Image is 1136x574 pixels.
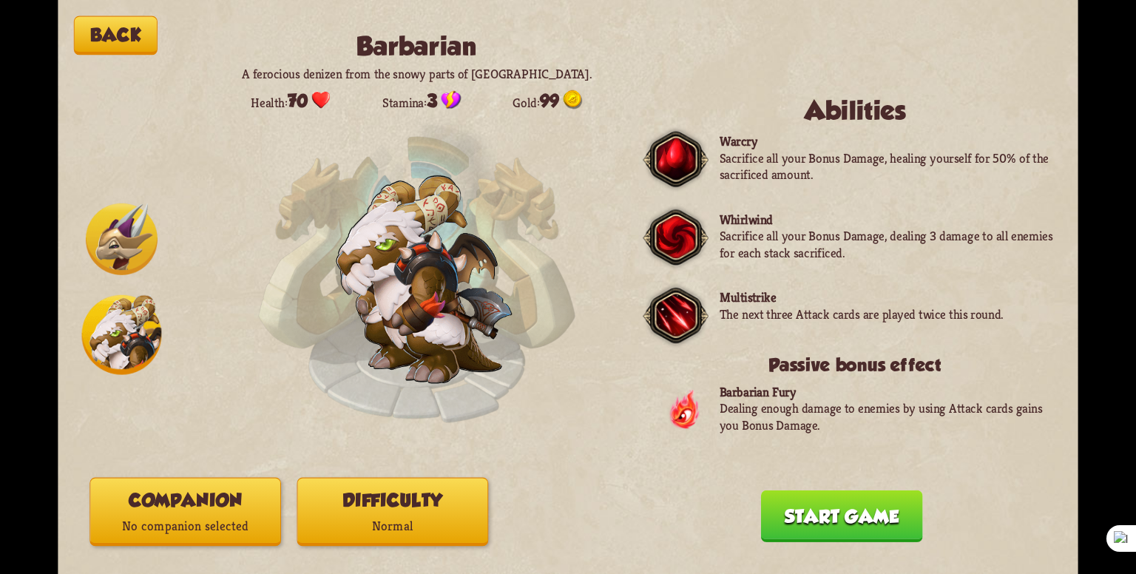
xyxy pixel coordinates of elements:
[90,513,280,538] p: No companion selected
[540,91,559,112] span: 99
[442,90,461,109] img: Stamina_Icon.png
[720,228,1055,261] p: Sacrifice all your Bonus Damage, dealing 3 damage to all enemies for each stack sacrificed.
[288,91,308,112] span: 70
[720,306,1004,323] p: The next three Attack cards are played twice this round.
[720,212,1055,229] p: Whirlwind
[720,133,1055,150] p: Warcry
[311,90,331,109] img: Heart.png
[720,289,1004,306] p: Multistrike
[656,95,1055,125] h2: Abilities
[643,204,708,271] img: Dark_Frame.png
[668,388,700,430] img: DragonFury.png
[82,295,162,375] img: Barbarian_Dragon_Icon.png
[226,32,608,61] h2: Barbarian
[251,90,331,112] div: Health:
[643,283,708,350] img: Dark_Frame.png
[226,65,608,82] p: A ferocious denizen from the snowy parts of [GEOGRAPHIC_DATA].
[74,16,158,55] button: Back
[336,175,513,384] img: Barbarian_Dragon.png
[427,91,437,112] span: 3
[337,176,512,382] img: Barbarian_Dragon.png
[656,355,1055,376] h3: Passive bonus effect
[513,90,582,112] div: Gold:
[643,126,708,193] img: Dark_Frame.png
[257,112,576,430] img: Enchantment_Altar.png
[720,400,1055,433] p: Dealing enough damage to enemies by using Attack cards gains you Bonus Damage.
[86,203,158,275] img: Chevalier_Dragon_Icon.png
[89,478,281,547] button: CompanionNo companion selected
[382,90,461,112] div: Stamina:
[720,150,1055,183] p: Sacrifice all your Bonus Damage, healing yourself for 50% of the sacrificed amount.
[298,513,488,538] p: Normal
[563,90,582,109] img: Gold.png
[761,490,923,542] button: Start game
[720,383,1055,400] p: Barbarian Fury
[297,478,489,547] button: DifficultyNormal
